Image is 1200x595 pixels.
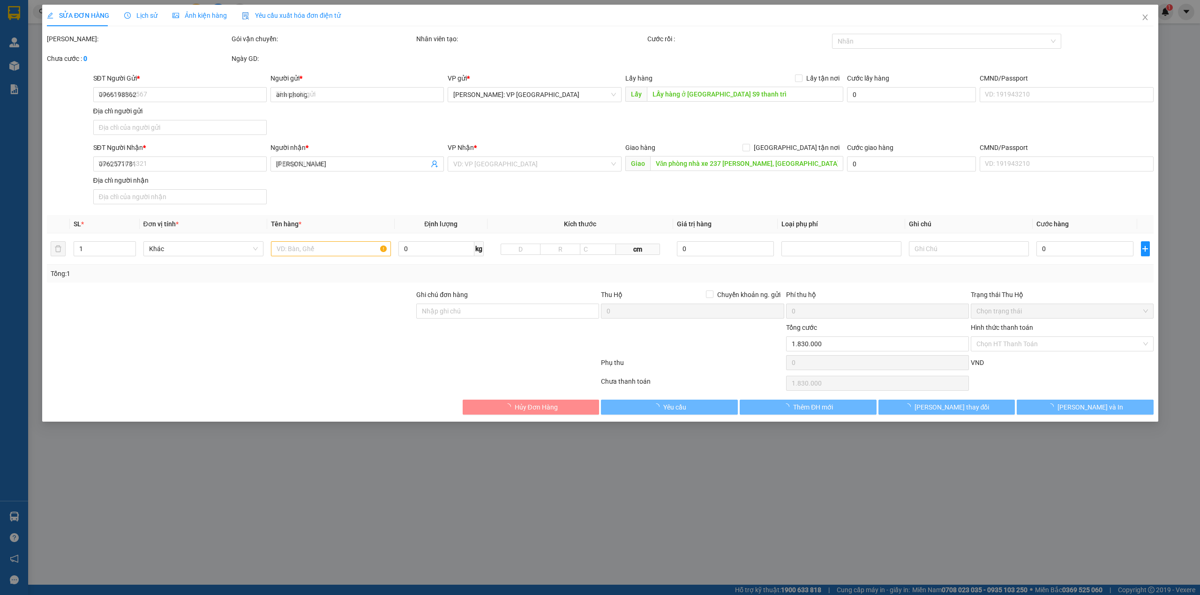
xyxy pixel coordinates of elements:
[242,12,341,19] span: Yêu cầu xuất hóa đơn điện tử
[93,73,266,83] div: SĐT Người Gửi
[448,73,621,83] div: VP gửi
[1047,403,1057,410] span: loading
[125,249,135,256] span: Decrease Value
[47,12,53,19] span: edit
[652,403,663,410] span: loading
[143,220,178,228] span: Đơn vị tính
[149,242,257,256] span: Khác
[232,34,414,44] div: Gói vận chuyển:
[777,215,905,233] th: Loại phụ phí
[270,220,301,228] span: Tên hàng
[847,156,976,171] input: Cước giao hàng
[1140,241,1149,256] button: plus
[713,290,784,300] span: Chuyển khoản ng. gửi
[740,400,877,415] button: Thêm ĐH mới
[625,156,650,171] span: Giao
[1132,5,1158,31] button: Close
[564,220,596,228] span: Kích thước
[750,142,843,153] span: [GEOGRAPHIC_DATA] tận nơi
[448,144,474,151] span: VP Nhận
[793,402,833,412] span: Thêm ĐH mới
[980,73,1153,83] div: CMND/Passport
[47,34,230,44] div: [PERSON_NAME]:
[1141,245,1149,253] span: plus
[540,244,580,255] input: R
[270,142,444,153] div: Người nhận
[786,324,817,331] span: Tổng cước
[51,268,463,279] div: Tổng: 1
[270,241,390,256] input: VD: Bàn, Ghế
[93,106,266,116] div: Địa chỉ người gửi
[976,304,1147,318] span: Chọn trạng thái
[47,53,230,64] div: Chưa cước :
[625,144,655,151] span: Giao hàng
[74,220,81,228] span: SL
[1036,220,1068,228] span: Cước hàng
[124,12,157,19] span: Lịch sử
[647,34,830,44] div: Cước rồi :
[786,290,968,304] div: Phí thu hộ
[600,357,785,374] div: Phụ thu
[47,12,109,19] span: SỬA ĐƠN HÀNG
[93,142,266,153] div: SĐT Người Nhận
[172,12,179,19] span: picture
[124,12,131,19] span: clock-circle
[1141,14,1148,21] span: close
[501,244,540,255] input: D
[970,324,1033,331] label: Hình thức thanh toán
[1017,400,1154,415] button: [PERSON_NAME] và In
[847,74,889,82] label: Cước lấy hàng
[453,88,615,102] span: Hồ Chí Minh: VP Quận Tân Phú
[125,242,135,249] span: Increase Value
[615,244,660,255] span: cm
[601,291,622,298] span: Thu Hộ
[601,400,738,415] button: Yêu cầu
[93,120,266,135] input: Địa chỉ của người gửi
[878,400,1015,415] button: [PERSON_NAME] thay đổi
[242,12,249,20] img: icon
[51,241,66,256] button: delete
[1057,402,1123,412] span: [PERSON_NAME] và In
[600,376,785,393] div: Chưa thanh toán
[416,304,599,319] input: Ghi chú đơn hàng
[172,12,227,19] span: Ảnh kiện hàng
[416,34,645,44] div: Nhân viên tạo:
[783,403,793,410] span: loading
[904,403,914,410] span: loading
[127,243,133,249] span: up
[650,156,843,171] input: Dọc đường
[847,87,976,102] input: Cước lấy hàng
[663,402,686,412] span: Yêu cầu
[646,87,843,102] input: Dọc đường
[474,241,484,256] span: kg
[625,87,646,102] span: Lấy
[416,291,468,298] label: Ghi chú đơn hàng
[579,244,615,255] input: C
[676,220,711,228] span: Giá trị hàng
[802,73,843,83] span: Lấy tận nơi
[93,175,266,186] div: Địa chỉ người nhận
[504,403,514,410] span: loading
[625,74,652,82] span: Lấy hàng
[970,359,983,366] span: VND
[908,241,1028,256] input: Ghi Chú
[847,144,893,151] label: Cước giao hàng
[431,160,438,168] span: user-add
[462,400,599,415] button: Hủy Đơn Hàng
[232,53,414,64] div: Ngày GD:
[93,189,266,204] input: Địa chỉ của người nhận
[905,215,1032,233] th: Ghi chú
[914,402,989,412] span: [PERSON_NAME] thay đổi
[83,55,87,62] b: 0
[970,290,1153,300] div: Trạng thái Thu Hộ
[424,220,457,228] span: Định lượng
[270,73,444,83] div: Người gửi
[127,250,133,255] span: down
[514,402,557,412] span: Hủy Đơn Hàng
[980,142,1153,153] div: CMND/Passport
